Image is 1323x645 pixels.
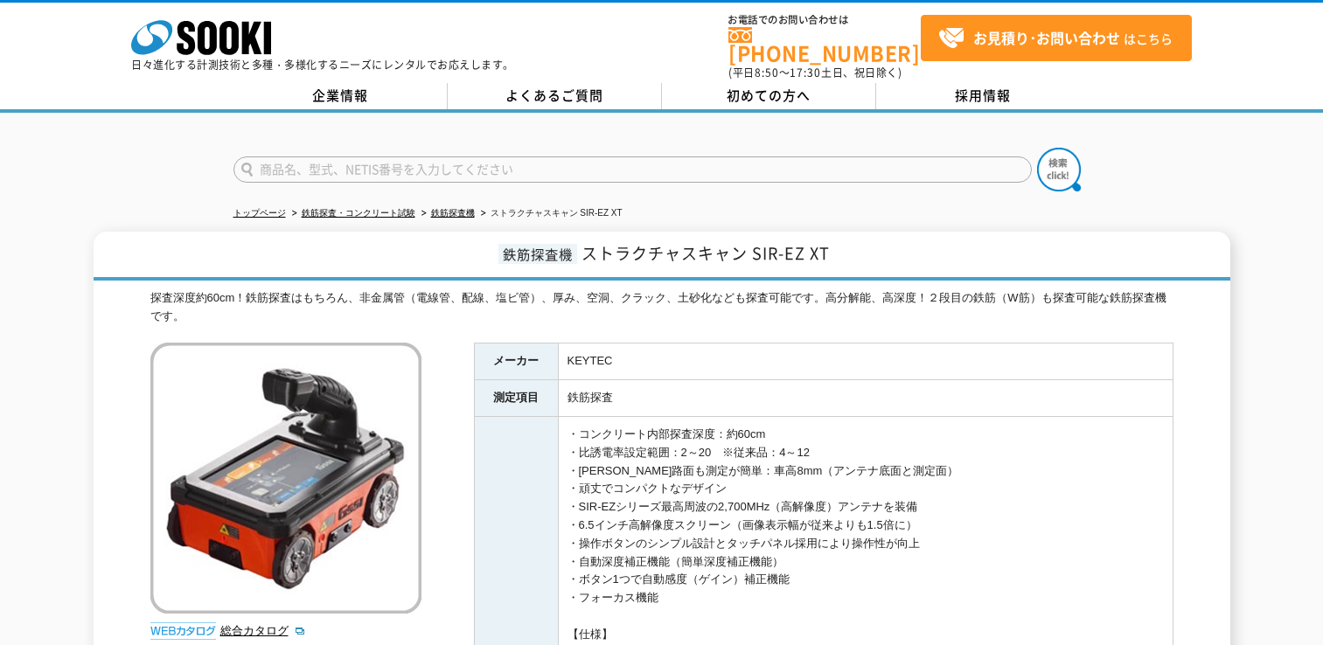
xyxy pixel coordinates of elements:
[233,208,286,218] a: トップページ
[448,83,662,109] a: よくあるご質問
[727,86,811,105] span: 初めての方へ
[431,208,475,218] a: 鉄筋探査機
[1037,148,1081,191] img: btn_search.png
[150,289,1173,326] div: 探査深度約60cm！鉄筋探査はもちろん、非金属管（電線管、配線、塩ビ管）、厚み、空洞、クラック、土砂化なども探査可能です。高分解能、高深度！２段目の鉄筋（W筋）も探査可能な鉄筋探査機です。
[150,343,421,614] img: ストラクチャスキャン SIR-EZ XT
[498,244,577,264] span: 鉄筋探査機
[233,83,448,109] a: 企業情報
[477,205,623,223] li: ストラクチャスキャン SIR-EZ XT
[876,83,1090,109] a: 採用情報
[662,83,876,109] a: 初めての方へ
[558,380,1173,417] td: 鉄筋探査
[728,65,902,80] span: (平日 ～ 土日、祝日除く)
[474,380,558,417] th: 測定項目
[938,25,1173,52] span: はこちら
[790,65,821,80] span: 17:30
[728,15,921,25] span: お電話でのお問い合わせは
[474,343,558,380] th: メーカー
[131,59,514,70] p: 日々進化する計測技術と多種・多様化するニーズにレンタルでお応えします。
[581,241,830,265] span: ストラクチャスキャン SIR-EZ XT
[558,343,1173,380] td: KEYTEC
[755,65,779,80] span: 8:50
[220,624,306,637] a: 総合カタログ
[302,208,415,218] a: 鉄筋探査・コンクリート試験
[973,27,1120,48] strong: お見積り･お問い合わせ
[233,156,1032,183] input: 商品名、型式、NETIS番号を入力してください
[921,15,1192,61] a: お見積り･お問い合わせはこちら
[150,622,216,640] img: webカタログ
[728,27,921,63] a: [PHONE_NUMBER]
